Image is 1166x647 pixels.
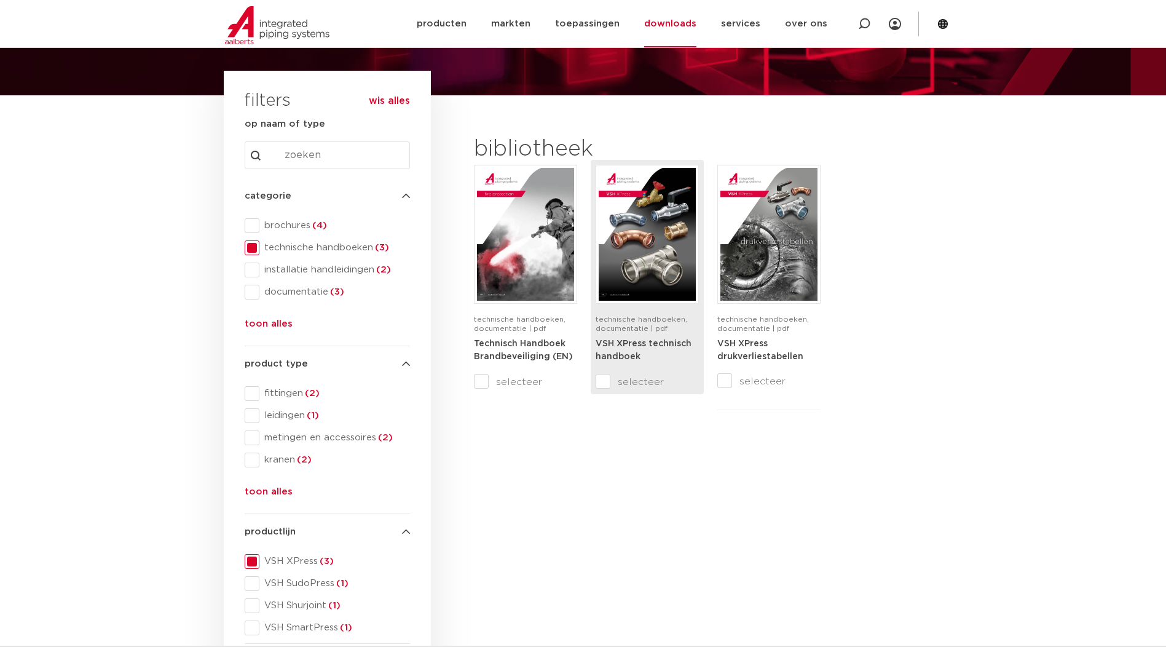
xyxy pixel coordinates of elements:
span: (1) [305,411,319,420]
span: technische handboeken, documentatie | pdf [717,316,809,332]
span: (4) [310,221,327,230]
div: kranen(2) [245,453,410,467]
span: (3) [328,287,344,296]
img: VSH-XPress_PLT_A4_5007629_2024-2.0_NL-pdf.jpg [720,168,817,301]
span: (2) [303,389,320,398]
span: (1) [334,579,349,588]
img: FireProtection_A4TM_5007915_2025_2.0_EN-pdf.jpg [477,168,574,301]
a: VSH XPress drukverliestabellen [717,339,803,362]
div: fittingen(2) [245,386,410,401]
span: installatie handleidingen [259,264,410,276]
span: brochures [259,220,410,232]
strong: op naam of type [245,119,325,129]
span: (2) [376,433,393,442]
span: documentatie [259,286,410,298]
span: (3) [318,557,334,566]
h3: filters [245,87,291,116]
span: technische handboeken, documentatie | pdf [596,316,687,332]
span: VSH SmartPress [259,622,410,634]
button: toon alles [245,317,293,336]
span: technische handboeken, documentatie | pdf [474,316,565,332]
span: (1) [338,623,352,632]
a: VSH XPress technisch handboek [596,339,691,362]
div: metingen en accessoires(2) [245,431,410,445]
div: installatie handleidingen(2) [245,263,410,277]
span: VSH SudoPress [259,578,410,590]
span: (3) [373,243,389,252]
span: leidingen [259,410,410,422]
a: Technisch Handboek Brandbeveiliging (EN) [474,339,573,362]
div: VSH Shurjoint(1) [245,598,410,613]
h4: product type [245,357,410,371]
div: brochures(4) [245,218,410,233]
div: VSH SudoPress(1) [245,576,410,591]
div: leidingen(1) [245,408,410,423]
span: kranen [259,454,410,466]
span: (1) [326,601,341,610]
button: wis alles [369,95,410,107]
span: VSH Shurjoint [259,600,410,612]
h4: productlijn [245,525,410,539]
div: documentatie(3) [245,285,410,300]
div: VSH SmartPress(1) [245,621,410,635]
h4: categorie [245,189,410,204]
label: selecteer [474,375,577,389]
span: fittingen [259,387,410,400]
label: selecteer [717,374,821,389]
label: selecteer [596,375,699,389]
button: toon alles [245,485,293,504]
div: technische handboeken(3) [245,240,410,255]
h2: bibliotheek [474,135,693,164]
span: VSH XPress [259,555,410,568]
span: (2) [374,265,391,274]
span: (2) [295,455,312,464]
span: technische handboeken [259,242,410,254]
div: VSH XPress(3) [245,554,410,569]
img: VSH-XPress_A4TM_5008762_2025_4.1_NL-pdf.jpg [599,168,696,301]
span: metingen en accessoires [259,432,410,444]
